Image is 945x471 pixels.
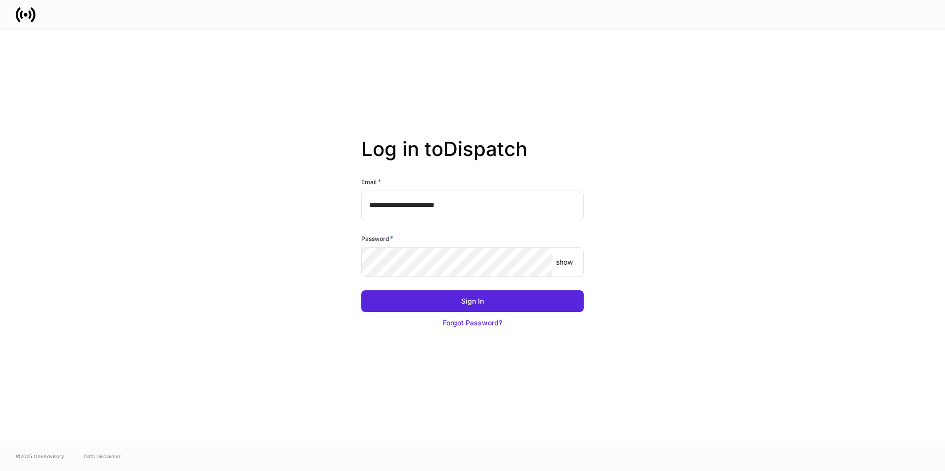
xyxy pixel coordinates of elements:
span: © 2025 OneAdvisory [16,452,64,460]
div: Forgot Password? [443,318,502,328]
p: show [556,257,573,267]
button: Forgot Password? [361,312,584,334]
h2: Log in to Dispatch [361,137,584,177]
div: Sign In [461,296,484,306]
a: Data Disclaimer [84,452,121,460]
button: Sign In [361,290,584,312]
h6: Password [361,234,393,243]
h6: Email [361,177,381,187]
